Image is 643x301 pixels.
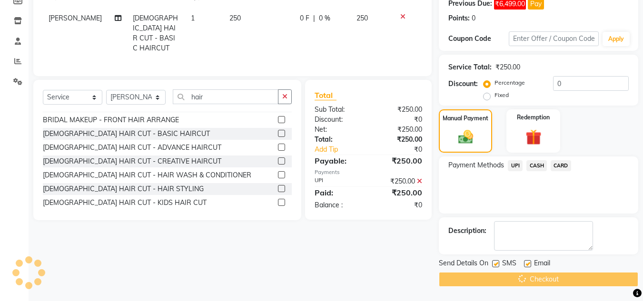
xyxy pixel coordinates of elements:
[368,176,429,186] div: ₹250.00
[368,125,429,135] div: ₹250.00
[495,91,509,99] label: Fixed
[448,62,492,72] div: Service Total:
[43,184,204,194] div: [DEMOGRAPHIC_DATA] HAIR CUT - HAIR STYLING
[448,34,508,44] div: Coupon Code
[472,13,475,23] div: 0
[502,258,516,270] span: SMS
[356,14,368,22] span: 250
[368,135,429,145] div: ₹250.00
[526,160,547,171] span: CASH
[133,14,178,52] span: [DEMOGRAPHIC_DATA] HAIR CUT - BASIC HAIRCUT
[43,156,221,166] div: [DEMOGRAPHIC_DATA] HAIR CUT - CREATIVE HAIRCUT
[313,13,315,23] span: |
[307,135,368,145] div: Total:
[439,258,488,270] span: Send Details On
[307,200,368,210] div: Balance :
[307,105,368,115] div: Sub Total:
[307,187,368,198] div: Paid:
[521,127,546,147] img: _gift.svg
[315,90,336,100] span: Total
[534,258,550,270] span: Email
[368,155,429,166] div: ₹250.00
[307,145,378,155] a: Add Tip
[307,155,368,166] div: Payable:
[300,13,309,23] span: 0 F
[495,62,520,72] div: ₹250.00
[551,160,571,171] span: CARD
[43,170,251,180] div: [DEMOGRAPHIC_DATA] HAIR CUT - HAIR WASH & CONDITIONER
[454,128,478,146] img: _cash.svg
[448,160,504,170] span: Payment Methods
[191,14,195,22] span: 1
[448,226,486,236] div: Description:
[319,13,330,23] span: 0 %
[443,114,488,123] label: Manual Payment
[49,14,102,22] span: [PERSON_NAME]
[307,176,368,186] div: UPI
[307,115,368,125] div: Discount:
[43,143,221,153] div: [DEMOGRAPHIC_DATA] HAIR CUT - ADVANCE HAIRCUT
[508,160,523,171] span: UPI
[43,129,210,139] div: [DEMOGRAPHIC_DATA] HAIR CUT - BASIC HAIRCUT
[448,79,478,89] div: Discount:
[368,187,429,198] div: ₹250.00
[495,78,525,87] label: Percentage
[368,105,429,115] div: ₹250.00
[448,13,470,23] div: Points:
[229,14,241,22] span: 250
[517,113,550,122] label: Redemption
[43,115,179,125] div: BRIDAL MAKEUP - FRONT HAIR ARRANGE
[603,32,630,46] button: Apply
[379,145,430,155] div: ₹0
[509,31,599,46] input: Enter Offer / Coupon Code
[368,200,429,210] div: ₹0
[43,198,207,208] div: [DEMOGRAPHIC_DATA] HAIR CUT - KIDS HAIR CUT
[368,115,429,125] div: ₹0
[315,168,422,176] div: Payments
[173,89,278,104] input: Search or Scan
[307,125,368,135] div: Net:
